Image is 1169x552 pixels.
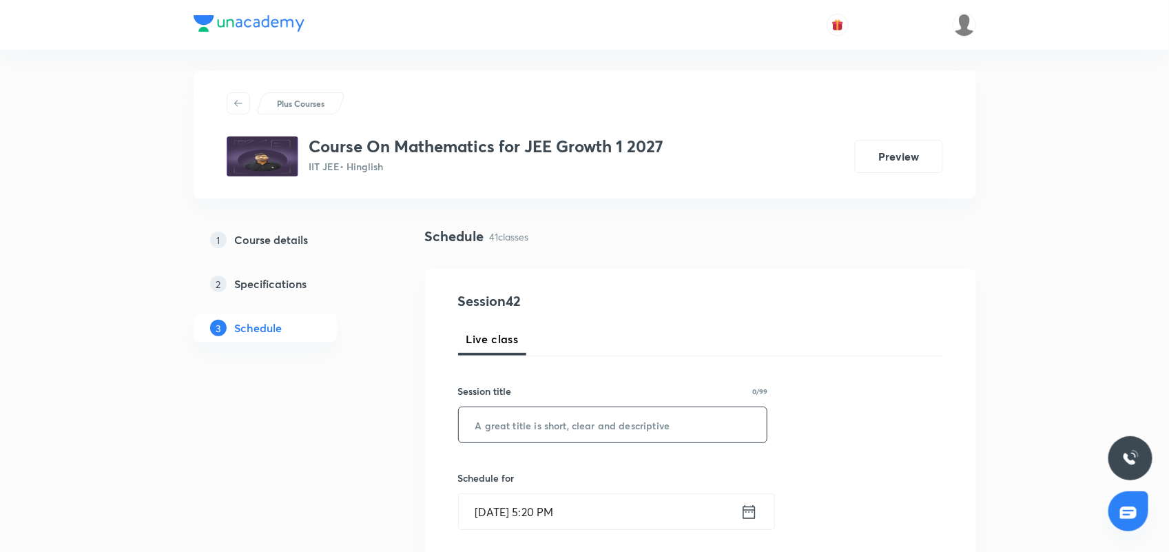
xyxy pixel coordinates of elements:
[458,384,512,398] h6: Session title
[194,15,304,35] a: Company Logo
[425,226,484,247] h4: Schedule
[855,140,943,173] button: Preview
[309,159,664,174] p: IIT JEE • Hinglish
[1122,450,1139,467] img: ttu
[210,232,227,248] p: 1
[309,136,664,156] h3: Course On Mathematics for JEE Growth 1 2027
[490,229,529,244] p: 41 classes
[235,320,282,336] h5: Schedule
[194,226,381,254] a: 1Course details
[827,14,849,36] button: avatar
[466,331,519,347] span: Live class
[210,320,227,336] p: 3
[210,276,227,292] p: 2
[458,471,768,485] h6: Schedule for
[194,15,304,32] img: Company Logo
[752,388,767,395] p: 0/99
[953,13,976,37] img: Bhuwan Singh
[227,136,298,176] img: 99999628a34d44c5bec01b30dca2d3eb.jpg
[277,97,324,110] p: Plus Courses
[831,19,844,31] img: avatar
[235,232,309,248] h5: Course details
[194,270,381,298] a: 2Specifications
[458,291,710,311] h4: Session 42
[235,276,307,292] h5: Specifications
[459,407,767,442] input: A great title is short, clear and descriptive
